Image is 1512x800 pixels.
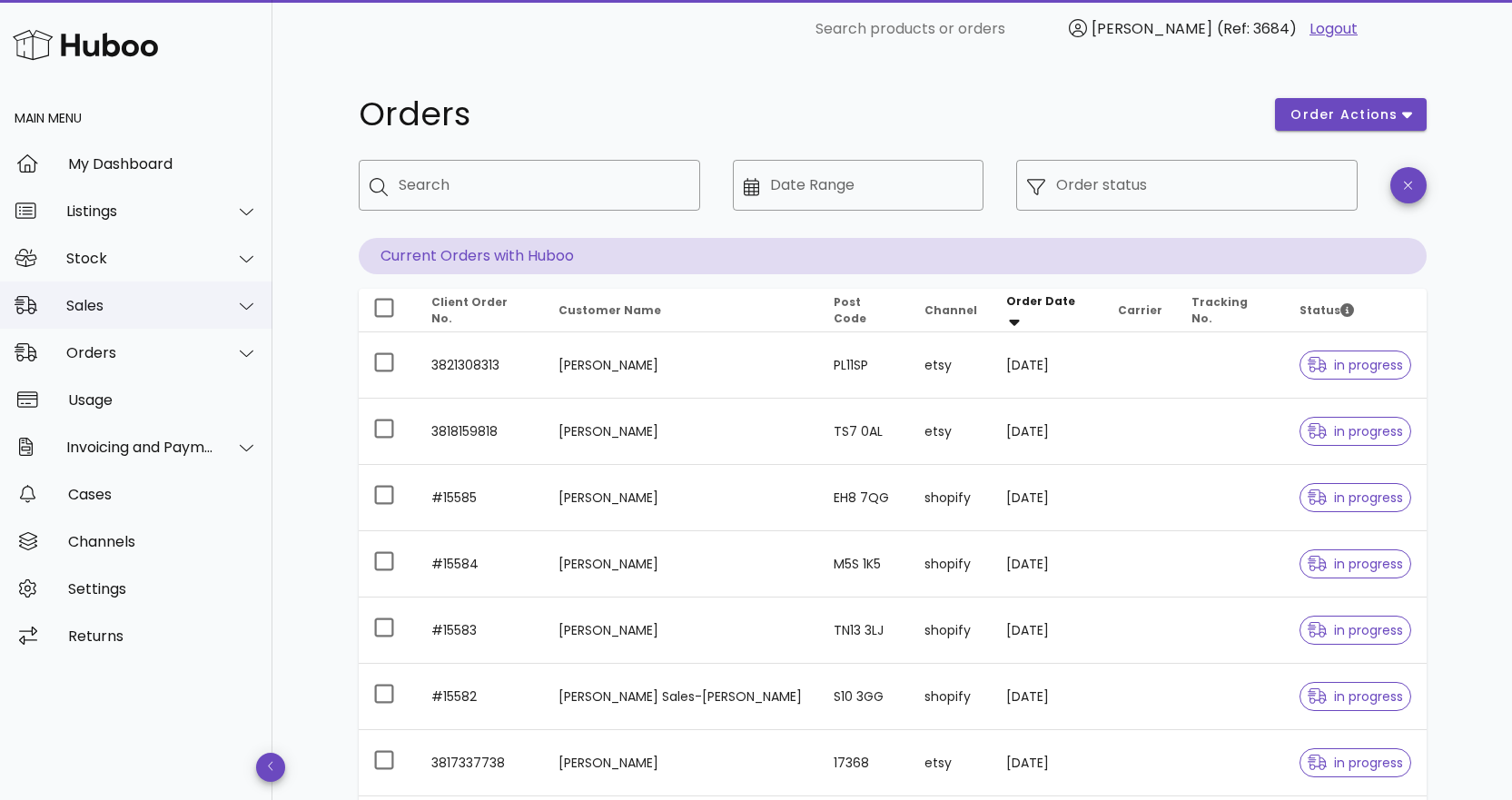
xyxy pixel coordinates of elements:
[1308,624,1404,637] span: in progress
[1275,98,1426,131] button: order actions
[66,439,214,456] div: Invoicing and Payments
[1308,491,1404,504] span: in progress
[992,531,1103,598] td: [DATE]
[819,465,909,531] td: EH8 7QG
[66,202,214,220] div: Listings
[66,344,214,361] div: Orders
[544,730,819,796] td: [PERSON_NAME]
[1217,18,1297,39] span: (Ref: 3684)
[68,391,258,409] div: Usage
[1308,558,1404,570] span: in progress
[819,664,909,730] td: S10 3GG
[544,465,819,531] td: [PERSON_NAME]
[1308,425,1404,438] span: in progress
[834,294,866,326] span: Post Code
[1006,293,1075,309] span: Order Date
[417,730,544,796] td: 3817337738
[1309,18,1358,40] a: Logout
[417,598,544,664] td: #15583
[417,399,544,465] td: 3818159818
[544,289,819,332] th: Customer Name
[68,580,258,598] div: Settings
[417,289,544,332] th: Client Order No.
[417,332,544,399] td: 3821308313
[1177,289,1285,332] th: Tracking No.
[558,302,661,318] span: Customer Name
[992,664,1103,730] td: [DATE]
[66,250,214,267] div: Stock
[1285,289,1427,332] th: Status
[1103,289,1177,332] th: Carrier
[992,598,1103,664] td: [DATE]
[359,238,1427,274] p: Current Orders with Huboo
[910,730,992,796] td: etsy
[992,399,1103,465] td: [DATE]
[819,399,909,465] td: TS7 0AL
[819,730,909,796] td: 17368
[417,465,544,531] td: #15585
[68,155,258,173] div: My Dashboard
[910,598,992,664] td: shopify
[68,627,258,645] div: Returns
[819,332,909,399] td: PL11SP
[66,297,214,314] div: Sales
[68,486,258,503] div: Cases
[819,598,909,664] td: TN13 3LJ
[992,730,1103,796] td: [DATE]
[359,98,1254,131] h1: Orders
[910,664,992,730] td: shopify
[910,399,992,465] td: etsy
[68,533,258,550] div: Channels
[544,531,819,598] td: [PERSON_NAME]
[1308,690,1404,703] span: in progress
[924,302,977,318] span: Channel
[1092,18,1212,39] span: [PERSON_NAME]
[910,332,992,399] td: etsy
[910,531,992,598] td: shopify
[1290,105,1398,124] span: order actions
[1308,359,1404,371] span: in progress
[544,332,819,399] td: [PERSON_NAME]
[544,598,819,664] td: [PERSON_NAME]
[1118,302,1162,318] span: Carrier
[910,289,992,332] th: Channel
[1308,756,1404,769] span: in progress
[910,465,992,531] td: shopify
[417,664,544,730] td: #15582
[992,289,1103,332] th: Order Date: Sorted descending. Activate to remove sorting.
[992,465,1103,531] td: [DATE]
[1191,294,1248,326] span: Tracking No.
[544,664,819,730] td: [PERSON_NAME] Sales-[PERSON_NAME]
[992,332,1103,399] td: [DATE]
[431,294,508,326] span: Client Order No.
[819,531,909,598] td: M5S 1K5
[13,25,158,64] img: Huboo Logo
[1300,302,1354,318] span: Status
[819,289,909,332] th: Post Code
[417,531,544,598] td: #15584
[544,399,819,465] td: [PERSON_NAME]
